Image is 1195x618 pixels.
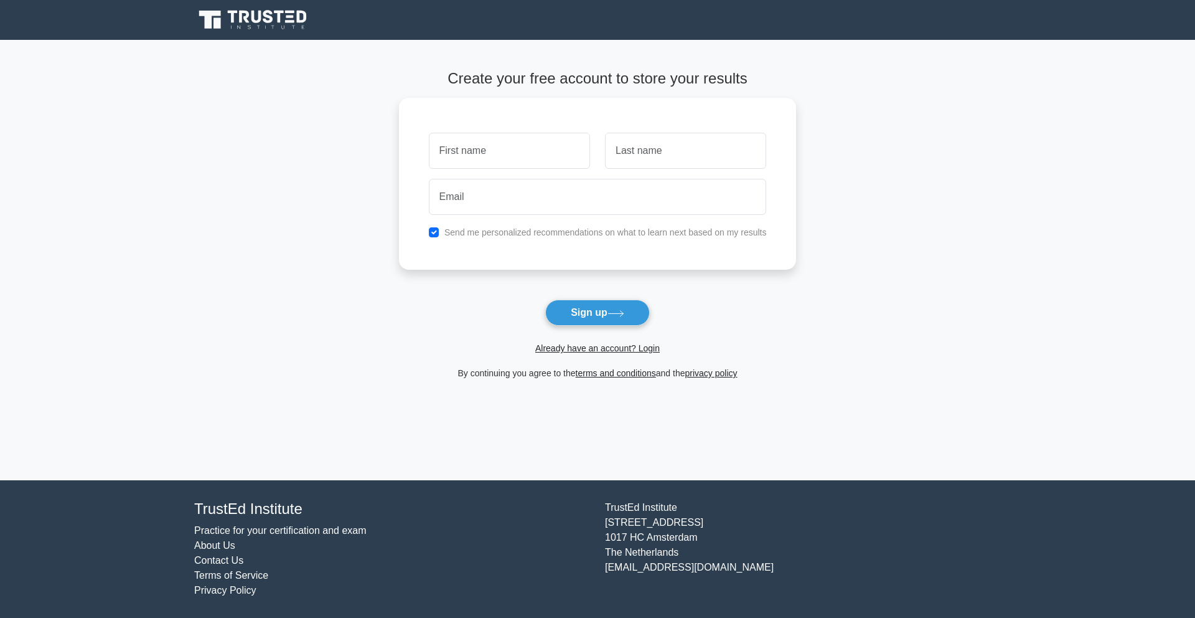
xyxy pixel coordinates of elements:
[194,585,256,596] a: Privacy Policy
[597,500,1008,598] div: TrustEd Institute [STREET_ADDRESS] 1017 HC Amsterdam The Netherlands [EMAIL_ADDRESS][DOMAIN_NAME]
[194,525,367,536] a: Practice for your certification and exam
[444,227,767,237] label: Send me personalized recommendations on what to learn next based on my results
[685,368,738,378] a: privacy policy
[391,366,804,381] div: By continuing you agree to the and the
[194,570,268,581] a: Terms of Service
[576,368,656,378] a: terms and conditions
[399,70,797,88] h4: Create your free account to store your results
[545,300,650,326] button: Sign up
[605,133,766,169] input: Last name
[429,179,767,215] input: Email
[194,555,243,566] a: Contact Us
[429,133,590,169] input: First name
[535,343,660,353] a: Already have an account? Login
[194,540,235,551] a: About Us
[194,500,590,518] h4: TrustEd Institute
